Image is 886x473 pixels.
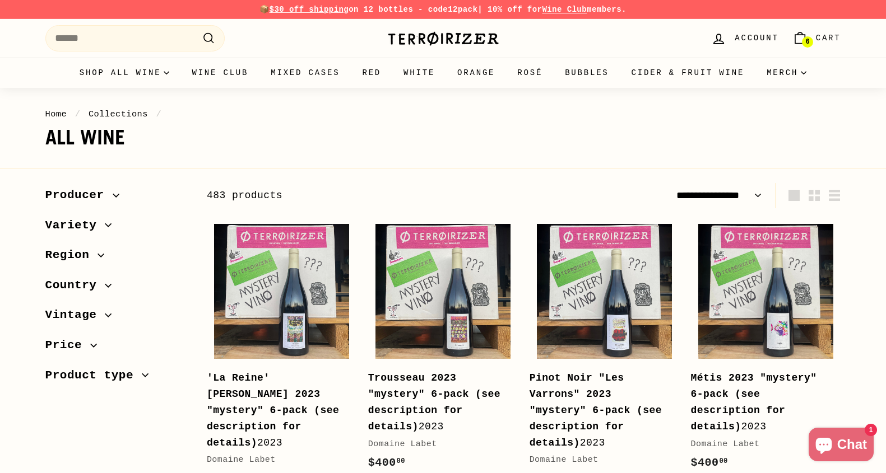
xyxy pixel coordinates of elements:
button: Variety [45,213,189,243]
summary: Shop all wine [68,58,181,88]
a: Wine Club [542,5,587,14]
span: / [72,109,84,119]
span: 6 [805,38,809,46]
div: 2023 [368,370,507,434]
b: Trousseau 2023 "mystery" 6-pack (see description for details) [368,372,500,432]
a: Account [704,22,785,55]
span: Account [735,32,778,44]
div: 2023 [530,370,669,451]
div: 2023 [691,370,830,434]
span: Country [45,276,105,295]
strong: 12pack [448,5,477,14]
a: Orange [446,58,506,88]
a: Cart [786,22,848,55]
a: Home [45,109,67,119]
div: Domaine Labet [207,453,346,467]
span: Producer [45,186,113,205]
button: Producer [45,183,189,213]
span: Vintage [45,306,105,325]
a: Rosé [506,58,554,88]
b: 'La Reine' [PERSON_NAME] 2023 "mystery" 6-pack (see description for details) [207,372,339,448]
div: Domaine Labet [530,453,669,467]
span: Product type [45,366,142,385]
span: Cart [816,32,841,44]
sup: 00 [719,457,727,465]
span: Price [45,336,91,355]
a: Mixed Cases [259,58,351,88]
div: 2023 [207,370,346,451]
a: Cider & Fruit Wine [620,58,756,88]
span: Region [45,246,98,265]
a: Wine Club [180,58,259,88]
button: Region [45,243,189,273]
span: $400 [691,456,728,469]
a: White [392,58,446,88]
div: 483 products [207,188,524,204]
a: Collections [89,109,148,119]
b: Pinot Noir "Les Varrons" 2023 "mystery" 6-pack (see description for details) [530,372,662,448]
nav: breadcrumbs [45,107,841,121]
h1: All wine [45,127,841,149]
button: Vintage [45,303,189,333]
span: $400 [368,456,405,469]
button: Country [45,273,189,303]
div: Domaine Labet [368,438,507,451]
a: Red [351,58,392,88]
span: / [154,109,165,119]
span: $30 off shipping [270,5,349,14]
span: Variety [45,216,105,235]
div: Domaine Labet [691,438,830,451]
b: Métis 2023 "mystery" 6-pack (see description for details) [691,372,817,432]
button: Price [45,333,189,363]
button: Product type [45,363,189,394]
sup: 00 [397,457,405,465]
div: Primary [23,58,864,88]
summary: Merch [755,58,818,88]
p: 📦 on 12 bottles - code | 10% off for members. [45,3,841,16]
a: Bubbles [554,58,620,88]
inbox-online-store-chat: Shopify online store chat [805,428,877,464]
